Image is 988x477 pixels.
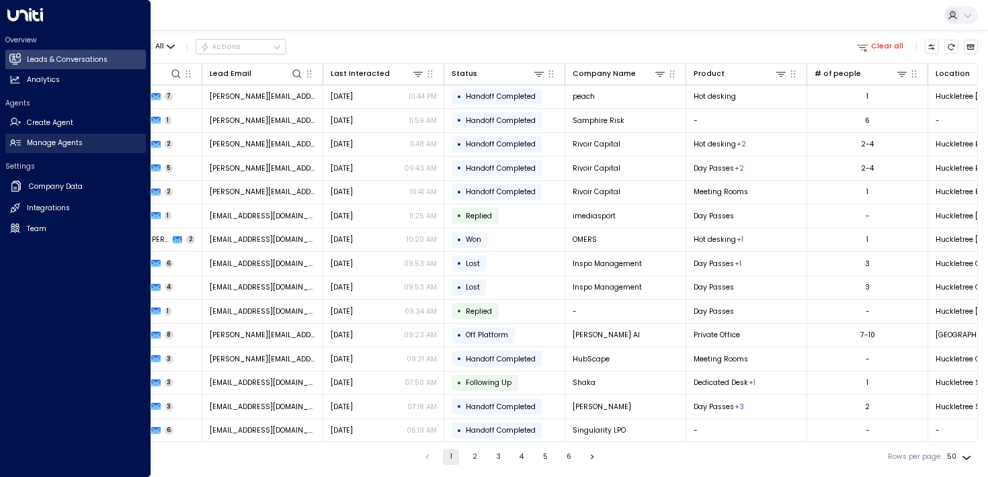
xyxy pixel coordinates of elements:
span: Handoff Completed [466,402,536,412]
div: Dedicated Desk,Hot desking,Private Office [735,402,744,412]
td: - [686,109,807,132]
span: Yesterday [331,91,353,101]
h2: Agents [5,98,146,108]
span: Hot desking [694,234,736,245]
span: Day Passes [694,402,734,412]
span: oscar.colomerespinar@gmail.com [210,234,316,245]
div: Hot desking,Meeting Rooms [735,163,744,173]
span: Handoff Completed [466,354,536,364]
button: Customize [925,40,940,54]
div: • [457,207,462,224]
span: Yesterday [331,116,353,126]
span: 1 [165,116,172,125]
span: 1 [165,307,172,316]
a: Team [5,219,146,238]
span: Rivoir Capital [573,187,620,197]
p: 09:21 AM [407,354,437,364]
span: 3 [165,378,174,387]
span: Day Passes [694,211,734,221]
div: • [457,374,462,392]
span: Lost [466,259,480,269]
span: nicosh@hotmail.no [210,306,316,316]
span: bella@inspomanagement.co.uk [210,282,316,292]
div: - [866,211,870,221]
span: Yesterday [331,259,353,269]
div: 6 [865,116,870,126]
span: Inspo Management [573,259,642,269]
span: emma.siegers@rivoircapital.nl [210,163,316,173]
button: Actions [196,39,286,55]
span: Private Office [694,330,740,340]
div: 1 [866,234,868,245]
div: Last Interacted [331,68,390,80]
div: Last Interacted [331,67,425,80]
div: • [457,255,462,272]
div: Hot desking [749,378,755,388]
span: 5 [165,164,173,173]
div: • [457,302,462,320]
span: Yesterday [331,139,353,149]
span: 2 [165,187,173,196]
div: Status [452,68,477,80]
div: 1 [866,91,868,101]
div: - [866,425,870,435]
span: Inspo Management [573,282,642,292]
div: 2-4 [861,163,874,173]
div: # of people [815,67,909,80]
div: Product [694,67,788,80]
div: Company Name [573,67,667,80]
div: 1 [866,378,868,388]
span: Meeting Rooms [694,354,748,364]
div: • [457,398,462,415]
div: # of people [815,68,861,80]
p: 07:50 AM [405,378,437,388]
div: • [457,231,462,249]
div: Status [452,67,546,80]
span: lmarshall@imediasport.com [210,211,316,221]
h2: Create Agent [27,118,73,128]
button: page 1 [443,449,459,465]
span: Hot desking [694,91,736,101]
div: 50 [947,449,974,465]
div: 1 [866,187,868,197]
button: Archived Leads [964,40,979,54]
span: Shaka [573,378,595,388]
div: Button group with a nested menu [196,39,286,55]
div: Product [694,68,725,80]
span: 4 [165,283,174,292]
span: Yesterday [331,425,353,435]
div: - [866,354,870,364]
span: Day Passes [694,259,734,269]
span: Singularity LPO [573,425,626,435]
span: Following Up [466,378,511,388]
div: Private Office [737,234,743,245]
label: Rows per page: [888,451,942,462]
div: • [457,350,462,367]
span: Lost [466,282,480,292]
div: - [866,306,870,316]
span: All [155,42,164,50]
span: imediasport [573,211,616,221]
span: HubScape [573,354,610,364]
span: OMERS [573,234,597,245]
p: 09:43 AM [405,163,437,173]
p: 09:23 AM [404,330,437,340]
span: 6 [165,426,174,435]
div: Lead Email [210,67,304,80]
span: Handoff Completed [466,91,536,101]
div: Company Name [573,68,636,80]
a: Create Agent [5,113,146,132]
div: • [457,88,462,105]
span: Day Passes [694,282,734,292]
h2: Manage Agents [27,138,83,148]
div: Meeting Rooms,Private Office [737,139,746,149]
p: 09:34 AM [405,306,437,316]
span: Yesterday [331,211,353,221]
div: 3 [865,259,870,269]
span: emma.morgan@samphirerisk.com [210,116,316,126]
span: Day Passes [694,163,734,173]
div: 2 [865,402,870,412]
h2: Overview [5,35,146,45]
h2: Settings [5,161,146,171]
p: 11:25 AM [409,211,437,221]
